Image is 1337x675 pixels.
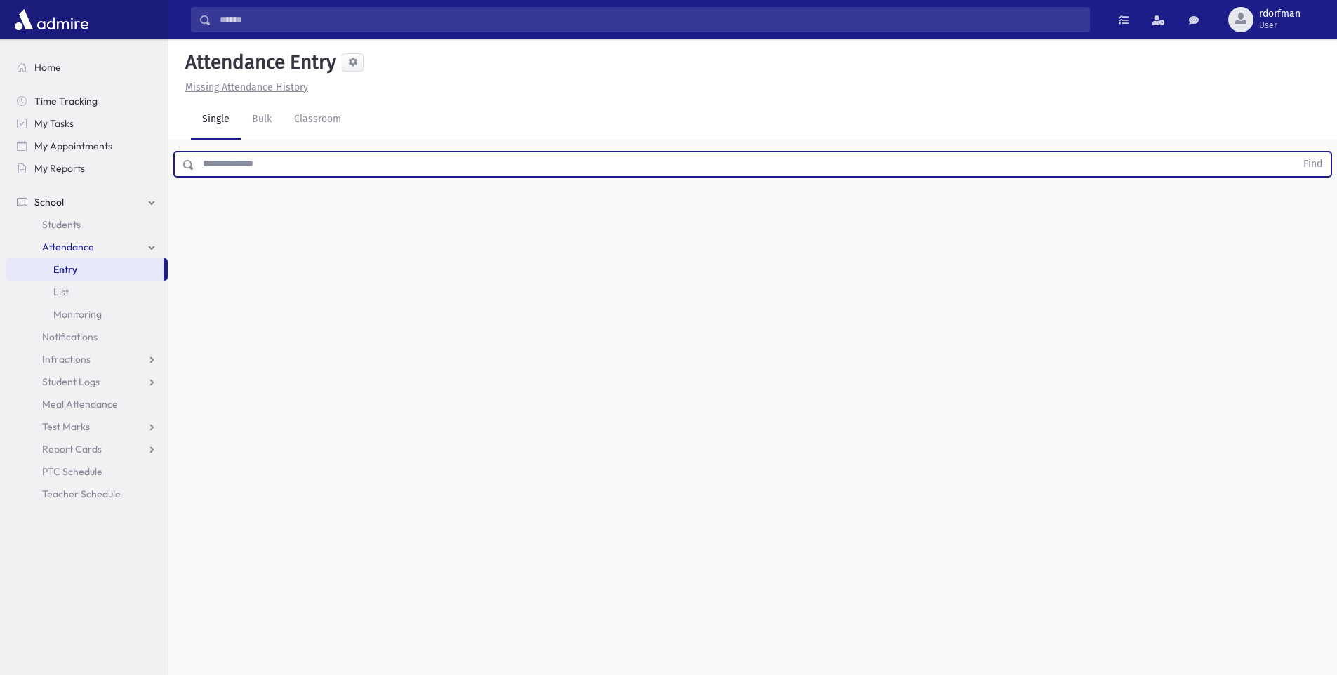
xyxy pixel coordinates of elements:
span: Student Logs [42,375,100,388]
span: Entry [53,263,77,276]
a: Teacher Schedule [6,483,168,505]
span: Students [42,218,81,231]
span: Test Marks [42,420,90,433]
a: My Tasks [6,112,168,135]
a: Bulk [241,100,283,140]
a: Attendance [6,236,168,258]
input: Search [211,7,1089,32]
a: Time Tracking [6,90,168,112]
span: My Tasks [34,117,74,130]
span: Meal Attendance [42,398,118,410]
a: My Reports [6,157,168,180]
a: Infractions [6,348,168,370]
img: AdmirePro [11,6,92,34]
span: My Reports [34,162,85,175]
span: rdorfman [1259,8,1301,20]
h5: Attendance Entry [180,51,336,74]
span: Attendance [42,241,94,253]
span: User [1259,20,1301,31]
a: PTC Schedule [6,460,168,483]
a: Test Marks [6,415,168,438]
span: List [53,286,69,298]
a: Single [191,100,241,140]
a: Monitoring [6,303,168,326]
a: Report Cards [6,438,168,460]
button: Find [1295,152,1331,176]
span: School [34,196,64,208]
a: Students [6,213,168,236]
a: Entry [6,258,164,281]
a: Home [6,56,168,79]
span: PTC Schedule [42,465,102,478]
a: School [6,191,168,213]
span: My Appointments [34,140,112,152]
u: Missing Attendance History [185,81,308,93]
span: Notifications [42,330,98,343]
a: Student Logs [6,370,168,393]
a: My Appointments [6,135,168,157]
span: Teacher Schedule [42,488,121,500]
a: Classroom [283,100,352,140]
a: List [6,281,168,303]
span: Report Cards [42,443,102,455]
a: Missing Attendance History [180,81,308,93]
span: Infractions [42,353,91,366]
a: Meal Attendance [6,393,168,415]
a: Notifications [6,326,168,348]
span: Home [34,61,61,74]
span: Monitoring [53,308,102,321]
span: Time Tracking [34,95,98,107]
